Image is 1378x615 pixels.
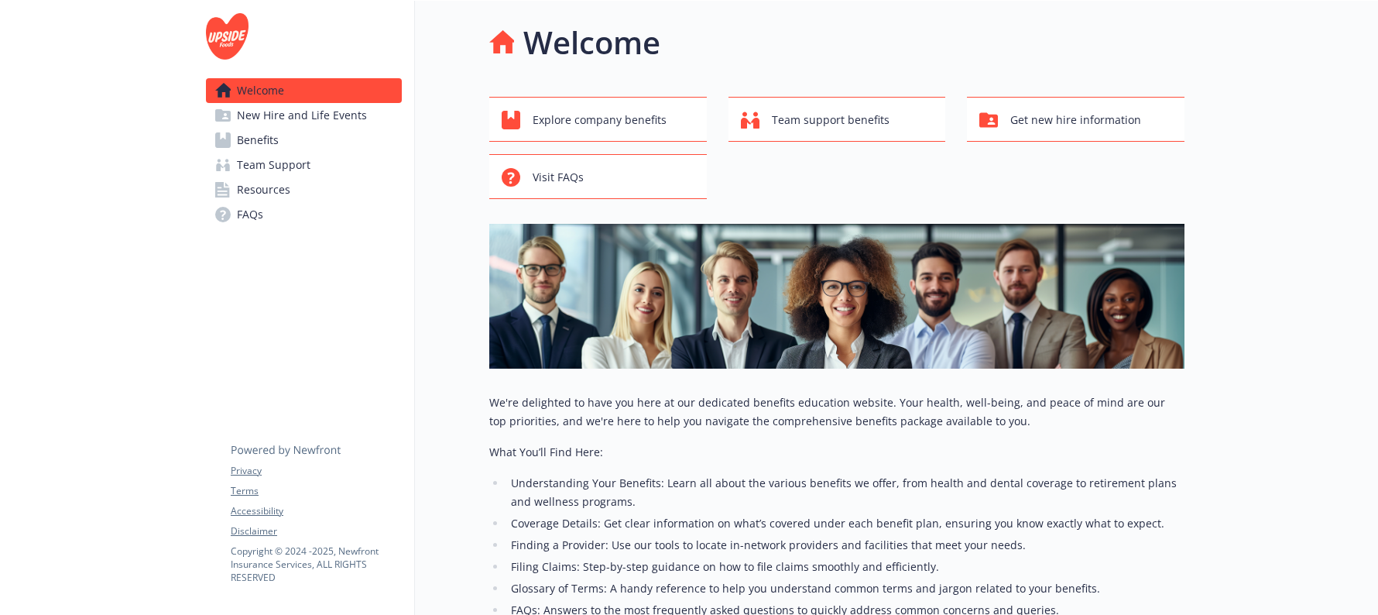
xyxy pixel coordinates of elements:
img: overview page banner [489,224,1184,369]
a: New Hire and Life Events [206,103,402,128]
a: Resources [206,177,402,202]
a: Accessibility [231,504,401,518]
span: Team support benefits [772,105,890,135]
a: Welcome [206,78,402,103]
span: Visit FAQs [533,163,584,192]
button: Explore company benefits [489,97,707,142]
a: Privacy [231,464,401,478]
p: Copyright © 2024 - 2025 , Newfront Insurance Services, ALL RIGHTS RESERVED [231,545,401,584]
li: Filing Claims: Step-by-step guidance on how to file claims smoothly and efficiently. [506,558,1184,576]
a: Team Support [206,153,402,177]
span: Team Support [237,153,310,177]
span: FAQs [237,202,263,227]
button: Get new hire information [967,97,1184,142]
button: Team support benefits [728,97,946,142]
a: Terms [231,484,401,498]
a: Benefits [206,128,402,153]
li: Finding a Provider: Use our tools to locate in-network providers and facilities that meet your ne... [506,536,1184,555]
li: Glossary of Terms: A handy reference to help you understand common terms and jargon related to yo... [506,579,1184,598]
span: Welcome [237,78,284,103]
span: New Hire and Life Events [237,103,367,128]
h1: Welcome [523,19,660,66]
span: Benefits [237,128,279,153]
li: Understanding Your Benefits: Learn all about the various benefits we offer, from health and denta... [506,474,1184,511]
a: Disclaimer [231,524,401,538]
button: Visit FAQs [489,154,707,199]
p: We're delighted to have you here at our dedicated benefits education website. Your health, well-b... [489,393,1184,431]
li: Coverage Details: Get clear information on what’s covered under each benefit plan, ensuring you k... [506,514,1184,533]
a: FAQs [206,202,402,227]
span: Resources [237,177,290,202]
span: Get new hire information [1010,105,1141,135]
span: Explore company benefits [533,105,667,135]
p: What You’ll Find Here: [489,443,1184,462]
